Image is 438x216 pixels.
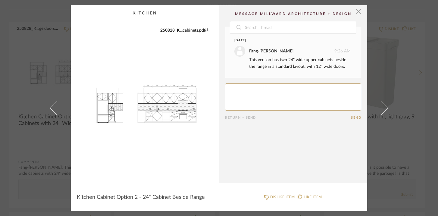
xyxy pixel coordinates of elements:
[234,46,351,57] div: 9:26 AM
[77,194,205,201] span: Kitchen Cabinet Option 2 - 24" Cabinet Beside Range
[304,194,322,200] div: LIKE ITEM
[249,57,351,70] div: This version has two 24" wide upper cabinets beside the range in a standard layout, with 12" wide...
[234,38,339,43] div: [DATE]
[225,116,351,120] div: Return = Send
[270,194,295,200] div: DISLIKE ITEM
[77,27,213,183] div: 0
[244,21,356,33] input: Search Thread
[77,27,213,183] img: 11171898-b871-43d5-9379-49335e965d2b_1000x1000.jpg
[160,27,210,34] a: 250828_K...cabinets.pdf
[351,116,361,120] button: Send
[352,5,364,17] button: Close
[249,48,293,55] div: Fang-[PERSON_NAME]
